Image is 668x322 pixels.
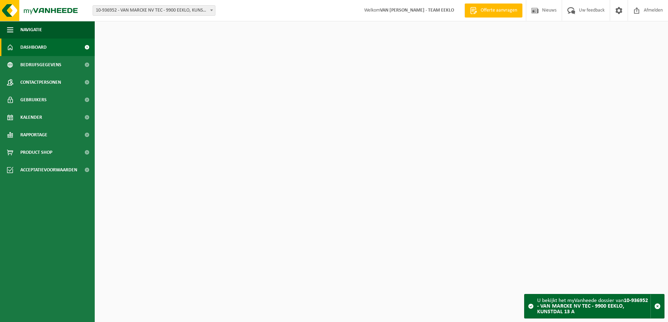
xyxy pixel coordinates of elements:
a: Offerte aanvragen [465,4,522,18]
span: Acceptatievoorwaarden [20,161,77,179]
span: 10-936952 - VAN MARCKE NV TEC - 9900 EEKLO, KUNSTDAL 13 A [93,6,215,15]
span: Rapportage [20,126,47,144]
span: Gebruikers [20,91,47,109]
span: Dashboard [20,39,47,56]
span: 10-936952 - VAN MARCKE NV TEC - 9900 EEKLO, KUNSTDAL 13 A [93,5,215,16]
strong: VAN [PERSON_NAME] - TEAM EEKLO [380,8,454,13]
span: Contactpersonen [20,74,61,91]
strong: 10-936952 - VAN MARCKE NV TEC - 9900 EEKLO, KUNSTDAL 13 A [537,298,648,315]
iframe: chat widget [4,307,117,322]
span: Navigatie [20,21,42,39]
span: Bedrijfsgegevens [20,56,61,74]
span: Product Shop [20,144,52,161]
span: Offerte aanvragen [479,7,519,14]
div: U bekijkt het myVanheede dossier van [537,294,650,318]
span: Kalender [20,109,42,126]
